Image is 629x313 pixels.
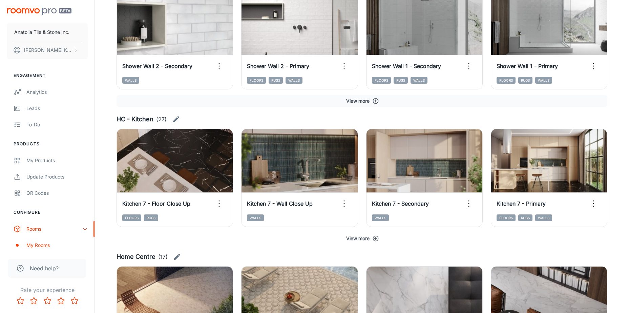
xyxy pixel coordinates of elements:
[156,115,167,123] p: (27)
[394,77,408,84] span: Rugs
[497,200,546,208] h6: Kitchen 7 - Primary
[286,77,302,84] span: Walls
[518,77,532,84] span: Rugs
[26,173,88,181] div: Update Products
[26,242,88,249] div: My Rooms
[122,200,190,208] h6: Kitchen 7 - Floor Close Up
[535,214,552,221] span: Walls
[247,62,309,70] h6: Shower Wall 2 - Primary
[27,294,41,308] button: Rate 2 star
[247,77,266,84] span: Floors
[117,232,607,245] button: View more
[5,286,89,294] p: Rate your experience
[269,77,283,84] span: Rugs
[7,8,71,15] img: Roomvo PRO Beta
[372,214,389,221] span: Walls
[26,88,88,96] div: Analytics
[26,121,88,128] div: To-do
[117,114,153,124] h6: HC - Kitchen
[411,77,427,84] span: Walls
[122,77,139,84] span: Walls
[247,214,264,221] span: Walls
[372,200,429,208] h6: Kitchen 7 - Secondary
[30,264,59,272] span: Need help?
[41,294,54,308] button: Rate 3 star
[54,294,68,308] button: Rate 4 star
[26,105,88,112] div: Leads
[26,225,82,233] div: Rooms
[122,62,192,70] h6: Shower Wall 2 - Secondary
[497,62,558,70] h6: Shower Wall 1 - Primary
[158,253,168,261] p: (17)
[372,62,441,70] h6: Shower Wall 1 - Secondary
[117,95,607,107] button: View more
[497,214,516,221] span: Floors
[117,252,155,262] h6: Home Centre
[14,28,69,36] p: Anatolia Tile & Stone Inc.
[535,77,552,84] span: Walls
[26,157,88,164] div: My Products
[7,23,88,41] button: Anatolia Tile & Stone Inc.
[497,77,516,84] span: Floors
[14,294,27,308] button: Rate 1 star
[518,214,532,221] span: Rugs
[247,200,313,208] h6: Kitchen 7 - Wall Close Up
[24,46,71,54] p: [PERSON_NAME] Kundargi
[372,77,391,84] span: Floors
[26,189,88,197] div: QR Codes
[7,41,88,59] button: [PERSON_NAME] Kundargi
[144,214,158,221] span: Rugs
[68,294,81,308] button: Rate 5 star
[122,214,141,221] span: Floors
